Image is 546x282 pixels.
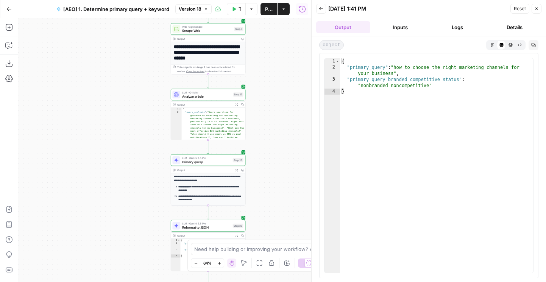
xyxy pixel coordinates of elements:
div: Output [177,37,238,41]
div: 1 [171,108,182,111]
span: Toggle code folding, rows 1 through 4 [335,58,340,64]
span: Publish [265,5,273,13]
g: Edge from start to step_3 [207,9,209,23]
button: Details [487,21,541,33]
button: Publish [261,3,277,15]
div: 3 [171,248,181,255]
div: LLM · Gemini 2.5 ProReformat to JSONStep 25Output{ "primary_query":"how to choose the right marke... [171,220,245,271]
button: Logs [431,21,485,33]
div: Output [177,234,232,237]
span: Reformat to JSON [182,225,231,230]
div: Step 23 [233,158,243,162]
span: Analyze article [182,94,231,99]
button: Version 18 [175,4,212,14]
div: Output [177,103,232,106]
div: 2 [324,64,340,76]
g: Edge from step_3 to step_17 [207,74,209,88]
span: Primary query [182,159,231,164]
div: Output [177,168,232,172]
span: LLM · O4 Mini [182,90,231,94]
button: Test Workflow [227,3,245,15]
span: Web Page Scrape [182,25,232,29]
button: Inputs [373,21,427,33]
span: Toggle code folding, rows 1 through 4 [178,239,180,242]
span: LLM · Gemini 2.5 Pro [182,222,231,226]
div: LLM · O4 MiniAnalyze articleStep 17Output{ "query_analysis":"Users searching for guidance on sele... [171,89,245,140]
span: Reset [514,5,526,12]
div: 1 [324,58,340,64]
div: Step 3 [234,27,243,31]
span: [AEO] 1. Determine primary query + keyword [63,5,169,13]
div: 4 [324,89,340,95]
div: Step 25 [233,224,243,228]
div: 4 [171,254,181,257]
div: 1 [171,239,181,242]
span: object [319,40,344,50]
span: LLM · Gemini 2.5 Pro [182,156,231,160]
button: [AEO] 1. Determine primary query + keyword [52,3,174,15]
div: 2 [171,111,182,177]
div: Step 17 [233,92,243,97]
div: This output is too large & has been abbreviated for review. to view the full content. [177,65,243,73]
span: Toggle code folding, rows 1 through 20 [179,108,181,111]
span: Copy the output [186,70,204,73]
span: Version 18 [179,6,201,12]
div: 2 [171,242,181,248]
g: Edge from step_17 to step_23 [207,140,209,154]
div: 3 [324,76,340,89]
span: 64% [203,260,212,266]
span: Scrape Web [182,28,232,33]
span: Test Workflow [239,5,241,13]
g: Edge from step_23 to step_25 [207,206,209,220]
button: Reset [510,4,529,14]
button: Output [316,21,370,33]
